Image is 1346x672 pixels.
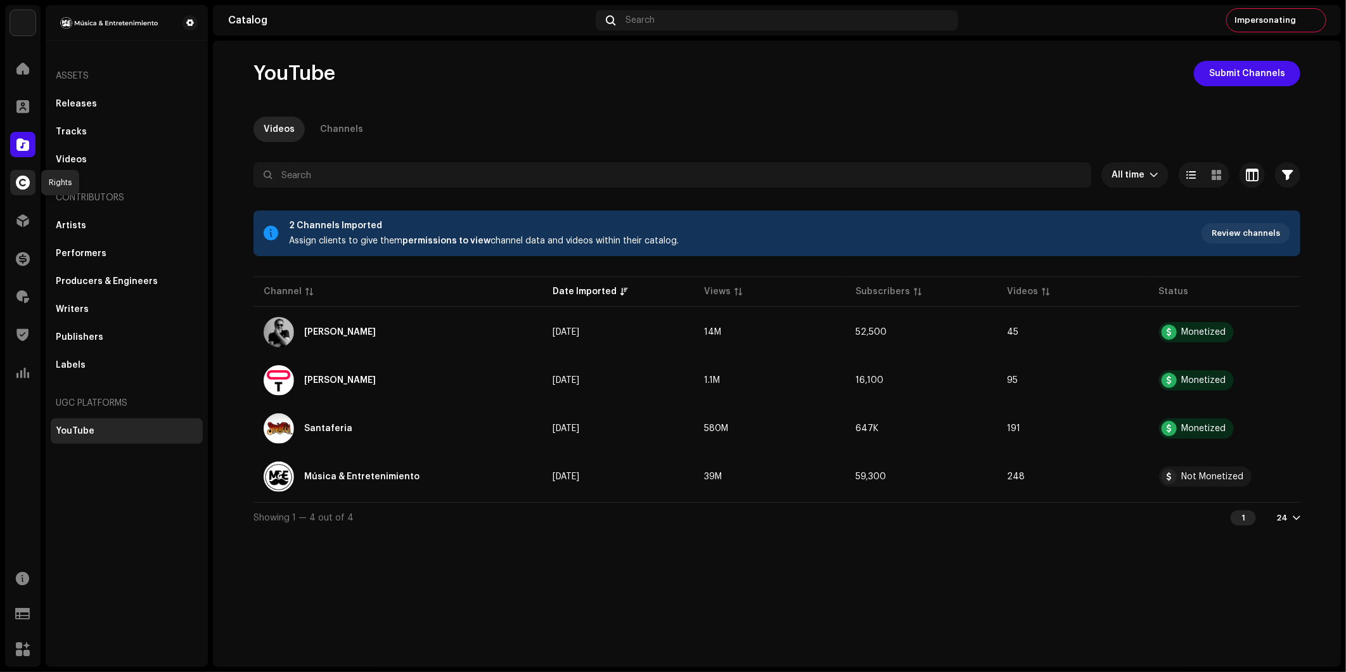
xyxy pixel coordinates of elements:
[56,276,158,287] div: Producers & Engineers
[1304,10,1324,30] img: c904f273-36fb-4b92-97b0-1c77b616e906
[253,162,1091,188] input: Search
[553,328,579,337] span: Oct 3, 2025
[304,328,376,337] div: Tata Barahona
[56,155,87,165] div: Videos
[264,117,295,142] div: Videos
[51,213,203,238] re-m-nav-item: Artists
[704,285,731,298] div: Views
[10,10,35,36] img: 78f3867b-a9d0-4b96-9959-d5e4a689f6cf
[56,127,87,137] div: Tracks
[1212,221,1280,246] span: Review channels
[1007,376,1018,385] span: 95
[704,424,728,433] span: 580M
[51,352,203,378] re-m-nav-item: Labels
[704,328,721,337] span: 14M
[51,183,203,213] re-a-nav-header: Contributors
[304,376,376,385] div: santiago tavella
[264,317,294,347] img: AIdro_l-HJY6w6JHM8RfboNBwmFslwM2W2GancpZS75HcU_tkYU=s240-c-k-c0x00ffffff-no-rj
[253,514,354,522] span: Showing 1 — 4 out of 4
[253,61,335,86] span: YouTube
[264,413,294,444] img: AIdro_kMX5nqzSBy6nrTHyMVT9ooWSw1Oist7DdQ5y-YTDS0O-0=s240-c-k-c0x00ffffff-no-rj
[856,424,878,433] span: 647K
[56,304,89,314] div: Writers
[1150,162,1158,188] div: dropdown trigger
[1007,328,1018,337] span: 45
[56,221,86,231] div: Artists
[1112,162,1150,188] span: All time
[51,61,203,91] re-a-nav-header: Assets
[264,285,302,298] div: Channel
[1202,223,1290,243] button: Review channels
[553,472,579,481] span: Jun 13, 2025
[264,462,294,492] img: 1egZ_9UxwlrQC0gxxyhLpS_quCh1zKLdIY1TG6advAZ6a7XwCl5ZKqlusN2mnHv5_xUTEA5X=s240-c-k-c0x00ffffff-no-rj
[51,147,203,172] re-m-nav-item: Videos
[856,376,883,385] span: 16,100
[1007,424,1020,433] span: 191
[56,99,97,109] div: Releases
[1182,376,1226,385] div: Monetized
[1182,472,1244,481] div: Not Monetized
[264,365,294,396] img: AIdro_l4xCI5nSPX-yGfRxBgUNNmZdYWGBPDOFSmU41MG3KP2xY=s240-c-k-c0x00ffffff-no-rj
[625,15,655,25] span: Search
[56,15,162,30] img: 0c43ecd2-0fe7-4201-bfd0-35d22d5c77cb
[289,218,679,233] div: 2 Channels Imported
[1276,513,1288,523] div: 24
[56,360,86,370] div: Labels
[51,91,203,117] re-m-nav-item: Releases
[304,472,420,481] div: Música & Entretenimiento
[56,332,103,342] div: Publishers
[856,328,887,337] span: 52,500
[51,388,203,418] re-a-nav-header: UGC Platforms
[56,249,106,259] div: Performers
[553,376,579,385] span: Sep 19, 2025
[704,376,720,385] span: 1.1M
[51,297,203,322] re-m-nav-item: Writers
[1209,61,1285,86] span: Submit Channels
[1194,61,1300,86] button: Submit Channels
[553,424,579,433] span: Jul 10, 2025
[856,472,886,481] span: 59,300
[553,285,617,298] div: Date Imported
[1007,285,1038,298] div: Videos
[1182,424,1226,433] div: Monetized
[56,426,94,436] div: YouTube
[1234,15,1296,25] span: Impersonating
[856,285,910,298] div: Subscribers
[1182,328,1226,337] div: Monetized
[51,241,203,266] re-m-nav-item: Performers
[51,325,203,350] re-m-nav-item: Publishers
[320,117,363,142] div: Channels
[51,269,203,294] re-m-nav-item: Producers & Engineers
[1007,472,1025,481] span: 248
[1231,510,1256,526] div: 1
[51,119,203,145] re-m-nav-item: Tracks
[289,233,679,249] div: Assign clients to give them channel data and videos within their catalog.
[304,424,352,433] div: Santaferia
[51,418,203,444] re-m-nav-item: YouTube
[704,472,722,481] span: 39M
[228,15,591,25] div: Catalog
[402,236,490,245] strong: permissions to view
